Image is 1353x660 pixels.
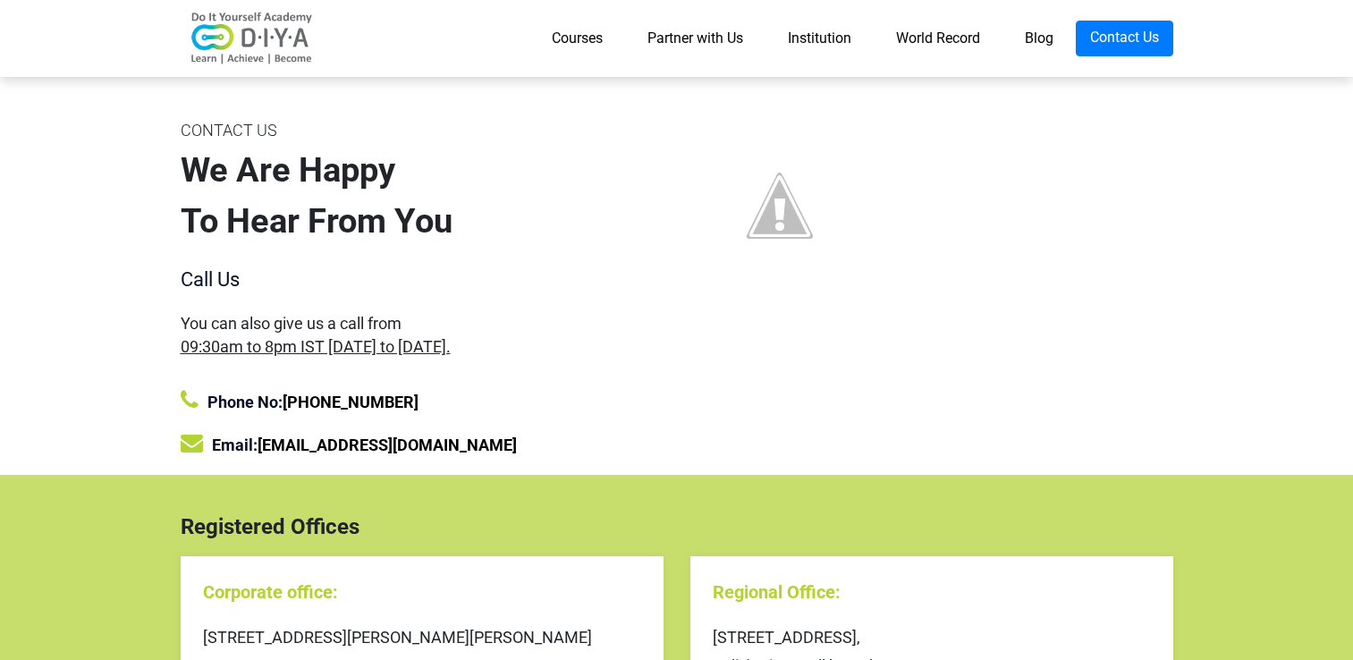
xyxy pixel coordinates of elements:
a: [PHONE_NUMBER] [283,393,419,411]
img: logo-v2.png [181,12,324,65]
div: Phone No: [181,389,664,414]
span: 09:30am to 8pm IST [DATE] to [DATE]. [181,337,451,356]
a: Partner with Us [625,21,765,56]
a: Institution [765,21,874,56]
img: contact%2Bus%2Bimage.jpg [690,116,869,295]
div: Call Us [181,265,664,294]
a: Courses [529,21,625,56]
div: Email: [181,432,664,457]
div: Regional Office: [713,579,1151,605]
a: [EMAIL_ADDRESS][DOMAIN_NAME] [258,436,517,454]
a: Contact Us [1076,21,1173,56]
div: CONTACT US [181,116,664,145]
a: Blog [1002,21,1076,56]
div: Registered Offices [167,511,1187,543]
div: We Are Happy To Hear From You [181,145,664,247]
div: [STREET_ADDRESS][PERSON_NAME][PERSON_NAME] [203,623,641,652]
a: World Record [874,21,1002,56]
div: Corporate office: [203,579,641,605]
div: You can also give us a call from [181,312,664,357]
